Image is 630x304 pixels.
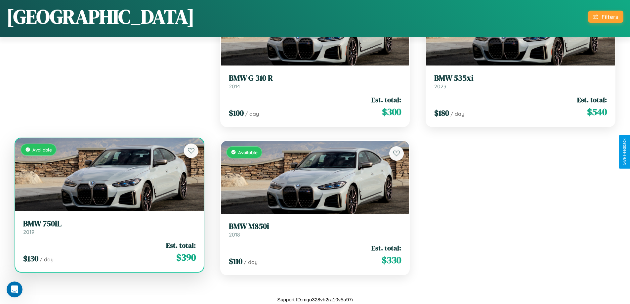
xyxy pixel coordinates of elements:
h3: BMW M850i [229,222,401,231]
a: BMW G 310 R2014 [229,73,401,90]
h3: BMW G 310 R [229,73,401,83]
span: / day [40,256,54,263]
span: $ 390 [176,251,196,264]
span: 2014 [229,83,240,90]
button: Filters [588,11,623,23]
h3: BMW 535xi [434,73,607,83]
a: BMW 535xi2023 [434,73,607,90]
div: Filters [602,13,618,20]
span: 2023 [434,83,446,90]
a: BMW M850i2018 [229,222,401,238]
span: Est. total: [371,95,401,105]
span: $ 100 [229,108,244,118]
span: $ 180 [434,108,449,118]
span: Est. total: [371,243,401,253]
div: Give Feedback [622,139,627,165]
span: $ 540 [587,105,607,118]
span: $ 330 [382,253,401,267]
span: $ 130 [23,253,38,264]
span: / day [450,110,464,117]
iframe: Intercom live chat [7,282,22,297]
a: BMW 750iL2019 [23,219,196,235]
span: $ 300 [382,105,401,118]
span: Est. total: [577,95,607,105]
span: Available [32,147,52,152]
span: Est. total: [166,240,196,250]
span: / day [244,259,258,265]
span: $ 110 [229,256,242,267]
span: 2019 [23,229,34,235]
span: Available [238,150,258,155]
h1: [GEOGRAPHIC_DATA] [7,3,194,30]
span: / day [245,110,259,117]
span: 2018 [229,231,240,238]
p: Support ID: mgo328vh2ra10v5a97i [277,295,353,304]
h3: BMW 750iL [23,219,196,229]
